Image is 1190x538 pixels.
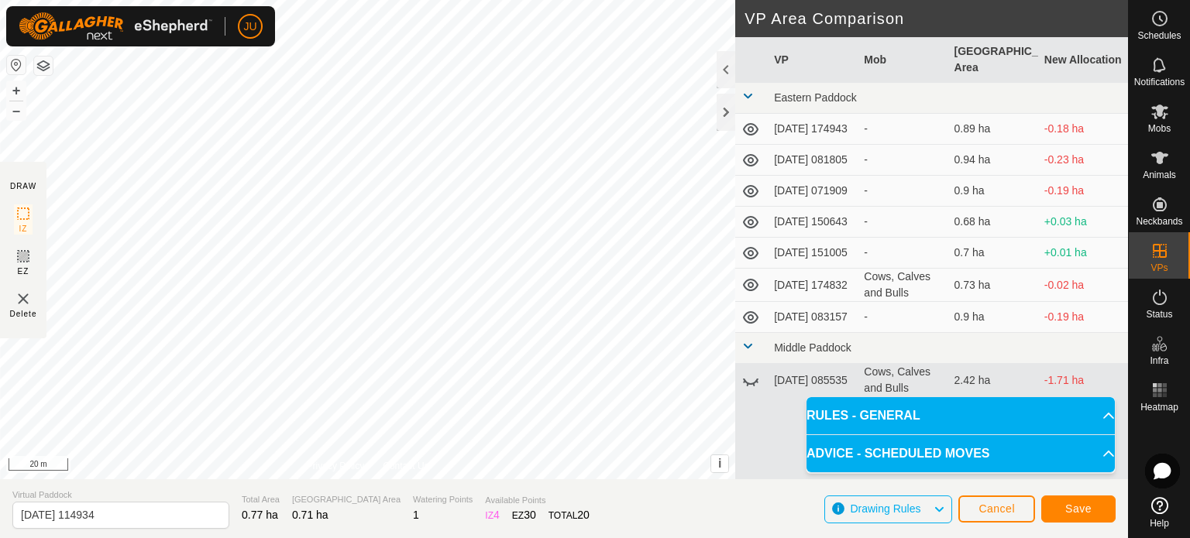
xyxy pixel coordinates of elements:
[1140,403,1178,412] span: Heatmap
[524,509,536,521] span: 30
[1038,269,1128,302] td: -0.02 ha
[307,459,365,473] a: Privacy Policy
[864,269,941,301] div: Cows, Calves and Bulls
[807,435,1115,472] p-accordion-header: ADVICE - SCHEDULED MOVES
[850,502,920,515] span: Drawing Rules
[243,19,256,35] span: JU
[774,91,857,104] span: Eastern Paddock
[7,101,26,120] button: –
[485,494,590,507] span: Available Points
[1143,170,1176,180] span: Animals
[12,488,229,502] span: Virtual Paddock
[1038,364,1128,397] td: -1.71 ha
[864,309,941,325] div: -
[1150,356,1168,365] span: Infra
[1038,176,1128,207] td: -0.19 ha
[948,364,1038,397] td: 2.42 ha
[807,397,1115,434] p-accordion-header: RULES - GENERAL
[242,509,278,521] span: 0.77 ha
[978,502,1015,515] span: Cancel
[745,9,1128,28] h2: VP Area Comparison
[948,302,1038,333] td: 0.9 ha
[14,290,33,308] img: VP
[948,176,1038,207] td: 0.9 ha
[1038,238,1128,269] td: +0.01 ha
[413,493,473,506] span: Watering Points
[1038,114,1128,145] td: -0.18 ha
[807,444,989,463] span: ADVICE - SCHEDULED MOVES
[34,57,53,75] button: Map Layers
[485,507,499,523] div: IZ
[768,364,858,397] td: [DATE] 085535
[7,56,26,74] button: Reset Map
[1150,519,1169,528] span: Help
[948,238,1038,269] td: 0.7 ha
[19,12,212,40] img: Gallagher Logo
[1041,495,1116,523] button: Save
[948,37,1038,83] th: [GEOGRAPHIC_DATA] Area
[768,207,858,238] td: [DATE] 150643
[1038,145,1128,176] td: -0.23 ha
[18,266,29,277] span: EZ
[1129,491,1190,534] a: Help
[864,183,941,199] div: -
[768,238,858,269] td: [DATE] 151005
[1038,302,1128,333] td: -0.19 ha
[948,269,1038,302] td: 0.73 ha
[768,176,858,207] td: [DATE] 071909
[958,495,1035,523] button: Cancel
[1038,207,1128,238] td: +0.03 ha
[948,207,1038,238] td: 0.68 ha
[242,493,280,506] span: Total Area
[512,507,536,523] div: EZ
[1146,310,1172,319] span: Status
[549,507,590,523] div: TOTAL
[718,457,721,470] span: i
[711,455,728,472] button: i
[383,459,428,473] a: Contact Us
[19,223,28,235] span: IZ
[1148,124,1171,133] span: Mobs
[1134,77,1185,87] span: Notifications
[768,114,858,145] td: [DATE] 174943
[292,509,328,521] span: 0.71 ha
[768,145,858,176] td: [DATE] 081805
[864,214,941,230] div: -
[1150,263,1168,272] span: VPs
[1137,31,1181,40] span: Schedules
[577,509,590,521] span: 20
[807,406,920,425] span: RULES - GENERAL
[864,121,941,137] div: -
[768,302,858,333] td: [DATE] 083157
[864,364,941,396] div: Cows, Calves and Bulls
[7,81,26,100] button: +
[948,114,1038,145] td: 0.89 ha
[292,493,401,506] span: [GEOGRAPHIC_DATA] Area
[858,37,948,83] th: Mob
[948,145,1038,176] td: 0.94 ha
[1136,217,1182,226] span: Neckbands
[1038,37,1128,83] th: New Allocation
[413,509,419,521] span: 1
[768,37,858,83] th: VP
[768,269,858,302] td: [DATE] 174832
[10,180,36,192] div: DRAW
[864,152,941,168] div: -
[864,245,941,261] div: -
[494,509,500,521] span: 4
[774,341,851,354] span: Middle Paddock
[10,308,37,320] span: Delete
[1065,502,1092,515] span: Save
